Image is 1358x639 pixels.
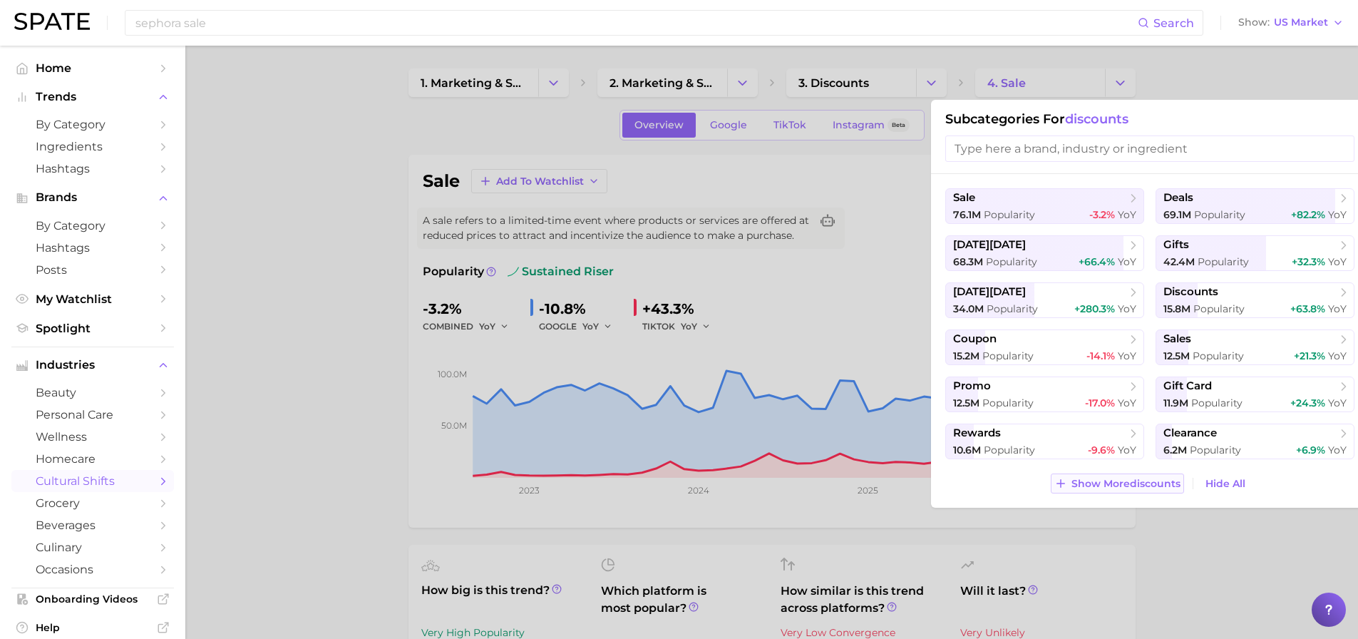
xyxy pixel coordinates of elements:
span: +66.4% [1079,255,1115,268]
span: Posts [36,263,150,277]
span: +32.3% [1292,255,1325,268]
span: +21.3% [1294,349,1325,362]
span: YoY [1328,397,1347,409]
span: 12.5m [1163,349,1190,362]
span: Spotlight [36,322,150,335]
span: Industries [36,359,150,372]
span: +82.2% [1291,208,1325,221]
a: beverages [11,514,174,536]
span: Hide All [1205,478,1245,490]
span: Trends [36,91,150,103]
span: YoY [1118,397,1136,409]
span: Home [36,61,150,75]
span: homecare [36,452,150,466]
a: Ingredients [11,136,174,158]
span: personal care [36,408,150,421]
span: sale [953,191,975,205]
span: discounts [1065,111,1128,127]
span: 69.1m [1163,208,1191,221]
span: 15.2m [953,349,979,362]
span: beauty [36,386,150,399]
span: [DATE][DATE] [953,238,1026,252]
span: Hashtags [36,241,150,255]
span: wellness [36,430,150,444]
a: Home [11,57,174,79]
span: Popularity [1198,255,1249,268]
span: culinary [36,541,150,554]
a: Help [11,617,174,638]
button: discounts15.8m Popularity+63.8% YoY [1156,282,1354,318]
span: -3.2% [1089,208,1115,221]
a: occasions [11,558,174,581]
span: YoY [1328,444,1347,456]
span: clearance [1163,426,1217,440]
button: promo12.5m Popularity-17.0% YoY [945,377,1144,412]
a: Onboarding Videos [11,588,174,610]
span: 15.8m [1163,302,1190,315]
button: rewards10.6m Popularity-9.6% YoY [945,424,1144,459]
a: Posts [11,259,174,281]
span: +280.3% [1074,302,1115,315]
button: Hide All [1202,474,1249,494]
span: gifts [1163,238,1189,252]
span: +6.9% [1296,444,1325,456]
span: grocery [36,496,150,510]
span: Popularity [984,208,1035,221]
button: coupon15.2m Popularity-14.1% YoY [945,329,1144,365]
span: 68.3m [953,255,983,268]
button: sales12.5m Popularity+21.3% YoY [1156,329,1354,365]
span: +63.8% [1290,302,1325,315]
a: beauty [11,382,174,404]
span: YoY [1118,444,1136,456]
button: Trends [11,86,174,108]
h1: Subcategories for [945,111,1354,127]
a: by Category [11,215,174,237]
span: YoY [1328,349,1347,362]
button: deals69.1m Popularity+82.2% YoY [1156,188,1354,224]
span: 34.0m [953,302,984,315]
span: Popularity [1193,349,1244,362]
span: Popularity [982,397,1034,409]
span: Popularity [1190,444,1241,456]
span: by Category [36,219,150,232]
span: Popularity [987,302,1038,315]
span: 76.1m [953,208,981,221]
input: Type here a brand, industry or ingredient [945,136,1354,162]
button: gifts42.4m Popularity+32.3% YoY [1156,235,1354,271]
span: Brands [36,191,150,204]
span: sales [1163,332,1191,346]
span: by Category [36,118,150,131]
span: Popularity [986,255,1037,268]
a: by Category [11,113,174,136]
button: [DATE][DATE]68.3m Popularity+66.4% YoY [945,235,1144,271]
span: gift card [1163,379,1212,393]
span: Show [1238,19,1270,26]
span: YoY [1328,255,1347,268]
span: Popularity [1191,397,1243,409]
span: rewards [953,426,1001,440]
span: YoY [1118,208,1136,221]
span: coupon [953,332,997,346]
a: personal care [11,404,174,426]
span: Search [1153,16,1194,30]
span: My Watchlist [36,292,150,306]
span: Onboarding Videos [36,593,150,605]
a: Hashtags [11,237,174,259]
a: cultural shifts [11,470,174,492]
span: YoY [1118,349,1136,362]
button: sale76.1m Popularity-3.2% YoY [945,188,1144,224]
span: 42.4m [1163,255,1195,268]
span: YoY [1328,208,1347,221]
a: homecare [11,448,174,470]
button: Industries [11,354,174,376]
a: Hashtags [11,158,174,180]
span: -14.1% [1086,349,1115,362]
span: discounts [1163,285,1218,299]
span: 11.9m [1163,397,1188,409]
span: [DATE][DATE] [953,285,1026,299]
span: beverages [36,518,150,532]
span: -9.6% [1088,444,1115,456]
button: ShowUS Market [1235,14,1347,32]
span: -17.0% [1085,397,1115,409]
span: Popularity [1193,302,1245,315]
